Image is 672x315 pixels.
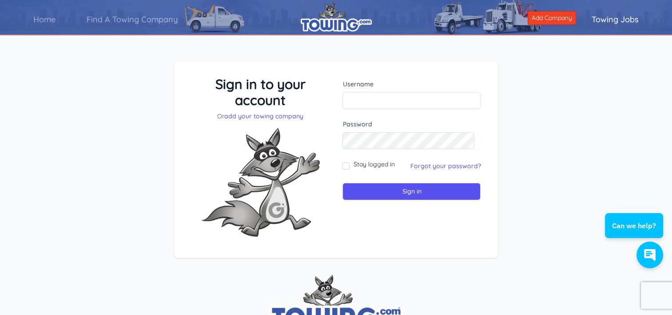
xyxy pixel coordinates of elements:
a: Towing Jobs [576,7,654,32]
a: Forgot your password? [410,162,481,170]
a: Home [18,7,71,32]
img: Fox-Excited.png [194,121,327,244]
a: add your towing company [224,112,303,120]
img: logo.png [301,2,372,32]
p: Or [191,112,330,121]
label: Username [342,80,481,89]
input: Sign in [342,183,481,200]
iframe: Conversations [598,189,672,277]
label: Stay logged in [353,160,394,169]
a: Find A Towing Company [71,7,193,32]
a: Add Company [528,11,576,25]
label: Password [342,120,481,129]
h3: Sign in to your account [191,76,330,108]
